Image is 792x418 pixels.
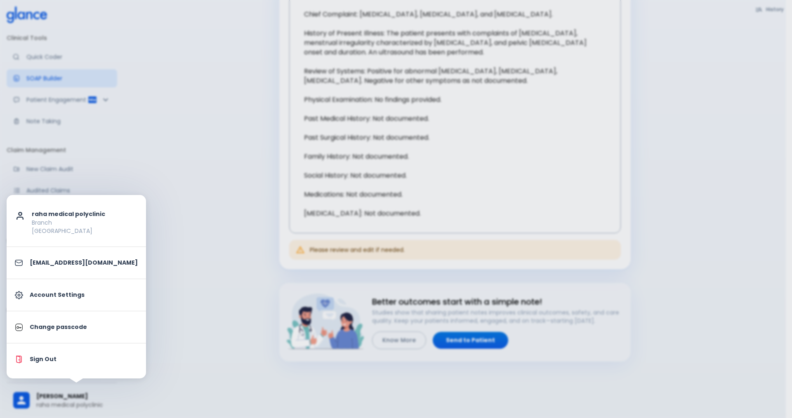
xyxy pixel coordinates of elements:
[30,258,138,267] p: [EMAIL_ADDRESS][DOMAIN_NAME]
[30,323,138,331] p: Change passcode
[32,218,138,227] p: Branch
[32,210,138,218] p: raha medical polyclinic
[30,291,138,299] p: Account Settings
[30,355,138,364] p: Sign Out
[32,227,138,235] p: [GEOGRAPHIC_DATA]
